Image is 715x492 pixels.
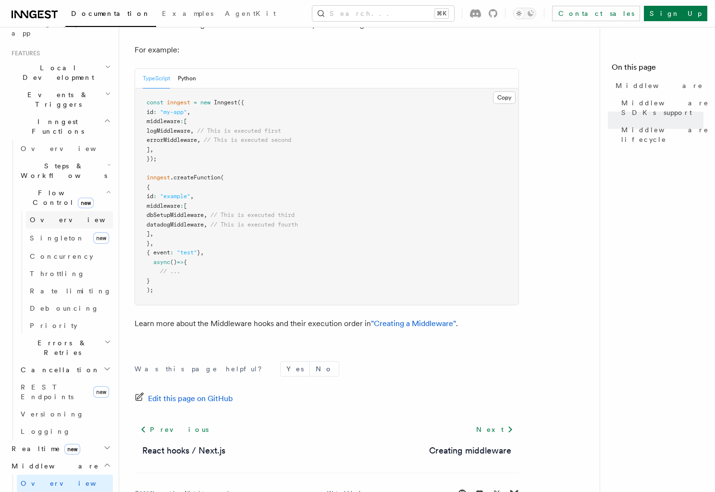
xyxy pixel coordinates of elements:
[204,137,291,143] span: // This is executed second
[30,287,111,295] span: Rate limiting
[65,3,156,27] a: Documentation
[210,212,295,218] span: // This is executed third
[184,118,187,125] span: [
[147,221,204,228] span: datadogMiddleware
[147,240,150,247] span: }
[184,259,187,265] span: {
[17,334,113,361] button: Errors & Retries
[621,98,709,117] span: Middleware SDKs support
[8,59,113,86] button: Local Development
[147,249,170,256] span: { event
[135,392,233,405] a: Edit this page on GitHub
[147,155,157,162] span: });
[470,421,519,438] a: Next
[8,444,80,454] span: Realtime
[30,270,85,278] span: Throttling
[8,461,99,471] span: Middleware
[177,259,184,265] span: =>
[147,278,150,284] span: }
[147,193,153,200] span: id
[616,81,703,90] span: Middleware
[180,118,184,125] span: :
[160,268,180,275] span: // ...
[8,50,40,57] span: Features
[26,265,113,282] a: Throttling
[17,423,113,440] a: Logging
[17,184,113,211] button: Flow Controlnew
[8,440,113,457] button: Realtimenew
[150,240,153,247] span: ,
[225,10,276,17] span: AgentKit
[30,252,93,260] span: Concurrency
[17,365,100,375] span: Cancellation
[21,383,74,401] span: REST Endpoints
[612,62,703,77] h4: On this page
[135,43,519,57] p: For example:
[26,211,113,228] a: Overview
[197,127,281,134] span: // This is executed first
[21,428,71,435] span: Logging
[147,146,150,153] span: ]
[170,259,177,265] span: ()
[552,6,640,21] a: Contact sales
[612,77,703,94] a: Middleware
[26,248,113,265] a: Concurrency
[221,174,224,181] span: (
[8,457,113,475] button: Middleware
[8,86,113,113] button: Events & Triggers
[153,109,157,115] span: :
[194,99,197,106] span: =
[150,230,153,237] span: ,
[644,6,707,21] a: Sign Up
[153,259,170,265] span: async
[21,145,120,152] span: Overview
[8,117,104,136] span: Inngest Functions
[78,198,94,208] span: new
[147,174,170,181] span: inngest
[493,91,516,104] button: Copy
[371,319,456,328] a: "Creating a Middleware"
[135,317,519,330] p: Learn more about the Middleware hooks and their execution order in .
[281,362,309,376] button: Yes
[26,317,113,334] a: Priority
[30,216,129,224] span: Overview
[150,146,153,153] span: ,
[21,410,84,418] span: Versioning
[147,202,180,209] span: middleware
[200,249,204,256] span: ,
[147,184,150,190] span: {
[237,99,244,106] span: ({
[162,10,213,17] span: Examples
[180,202,184,209] span: :
[17,157,113,184] button: Steps & Workflows
[30,234,85,242] span: Singleton
[135,364,269,374] p: Was this page helpful?
[17,475,113,492] a: Overview
[210,221,298,228] span: // This is executed fourth
[93,386,109,398] span: new
[8,15,113,42] a: Setting up your app
[30,304,99,312] span: Debouncing
[312,6,454,21] button: Search...⌘K
[143,69,170,88] button: TypeScript
[200,99,210,106] span: new
[26,300,113,317] a: Debouncing
[170,174,221,181] span: .createFunction
[26,228,113,248] a: Singletonnew
[26,282,113,300] a: Rate limiting
[147,99,163,106] span: const
[147,287,153,293] span: );
[64,444,80,454] span: new
[147,118,180,125] span: middleware
[142,444,225,457] a: React hooks / Next.js
[178,69,196,88] button: Python
[8,63,105,82] span: Local Development
[167,99,190,106] span: inngest
[147,137,197,143] span: errorMiddleware
[214,99,237,106] span: Inngest
[17,140,113,157] a: Overview
[177,249,197,256] span: "test"
[190,193,194,200] span: ,
[17,378,113,405] a: REST Endpointsnew
[204,212,207,218] span: ,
